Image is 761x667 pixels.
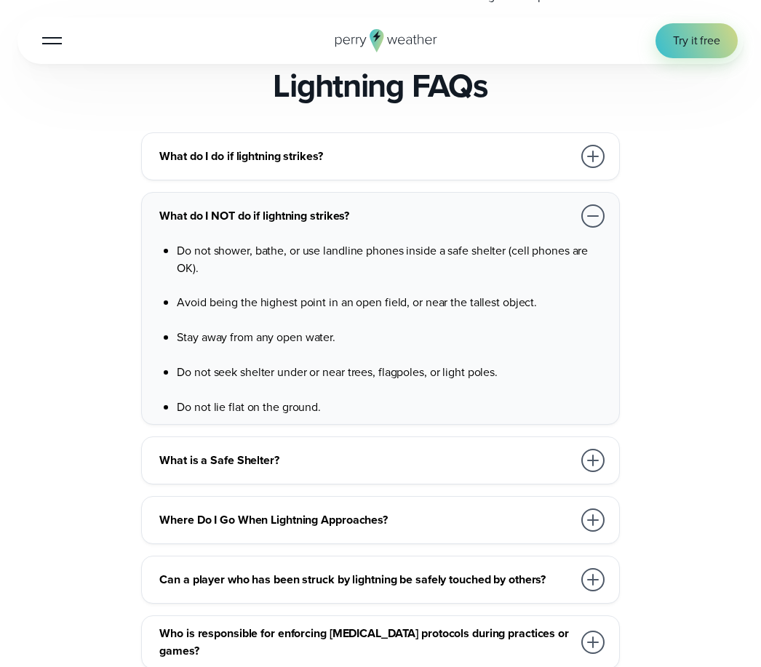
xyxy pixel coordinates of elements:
h2: Lightning FAQs [273,66,487,105]
h3: What is a Safe Shelter? [159,452,572,469]
li: Avoid being the highest point in an open field, or near the tallest object. [177,276,607,311]
li: Do not lie flat on the ground. [177,381,607,416]
h3: Where Do I Go When Lightning Approaches? [159,511,572,529]
h3: What do I do if lightning strikes? [159,148,572,165]
li: Do not shower, bathe, or use landline phones inside a safe shelter (cell phones are OK). [177,242,607,276]
h3: What do I NOT do if lightning strikes? [159,207,572,225]
span: Try it free [673,32,720,49]
h3: Who is responsible for enforcing [MEDICAL_DATA] protocols during practices or games? [159,625,572,659]
a: Try it free [656,23,738,58]
h3: Can a player who has been struck by lightning be safely touched by others? [159,571,572,588]
li: Do not seek shelter under or near trees, flagpoles, or light poles. [177,346,607,381]
li: Stay away from any open water. [177,311,607,346]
